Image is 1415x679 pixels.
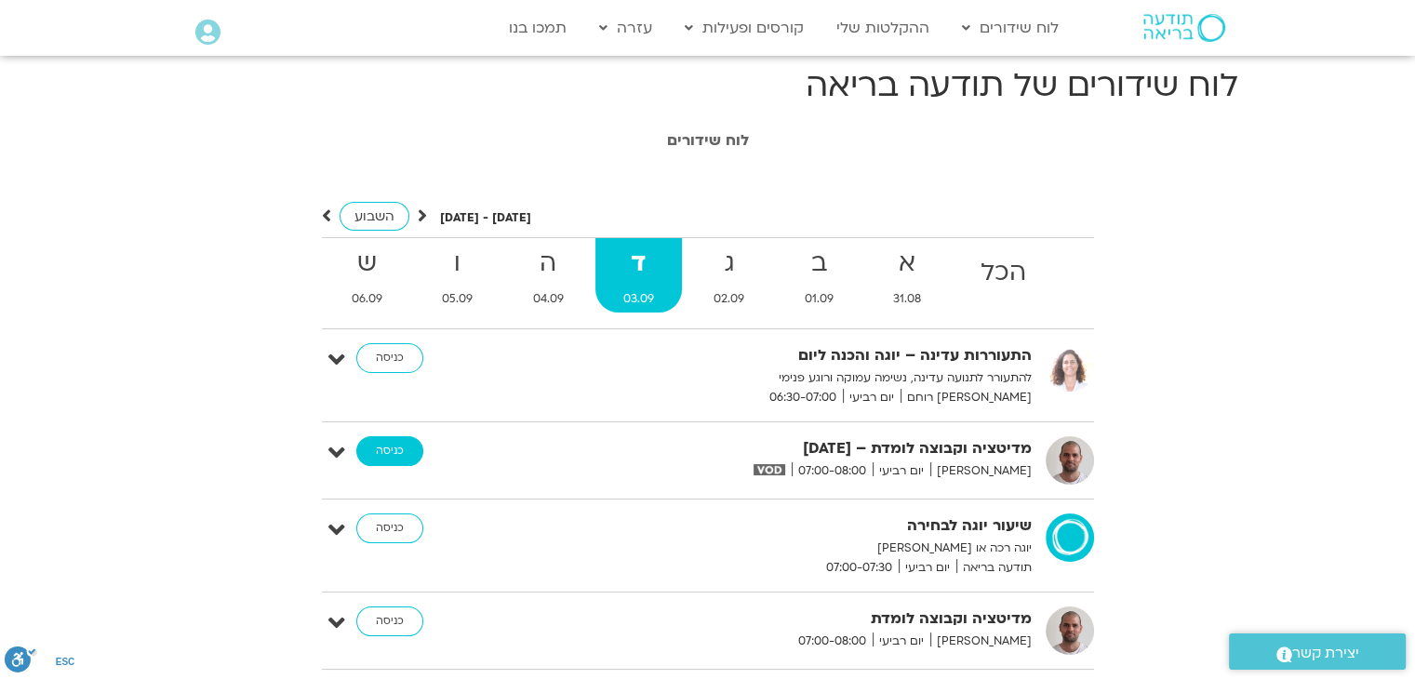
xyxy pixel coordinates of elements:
strong: ג [686,243,772,285]
a: ה04.09 [504,238,591,313]
p: [DATE] - [DATE] [440,208,531,228]
a: כניסה [356,436,423,466]
strong: שיעור יוגה לבחירה [576,513,1032,539]
span: 06:30-07:00 [763,388,843,407]
span: 06.09 [324,289,410,309]
h1: לוח שידורים של תודעה בריאה [178,63,1238,108]
span: 02.09 [686,289,772,309]
a: ב01.09 [776,238,861,313]
span: 05.09 [414,289,501,309]
a: השבוע [340,202,409,231]
a: ו05.09 [414,238,501,313]
span: יום רביעי [899,558,956,578]
span: 01.09 [776,289,861,309]
strong: התעוררות עדינה – יוגה והכנה ליום [576,343,1032,368]
strong: מדיטציה וקבוצה לומדת – [DATE] [576,436,1032,461]
a: יצירת קשר [1229,633,1406,670]
img: תודעה בריאה [1143,14,1225,42]
span: תודעה בריאה [956,558,1032,578]
span: 07:00-08:00 [792,461,873,481]
span: השבוע [354,207,394,225]
p: יוגה רכה או [PERSON_NAME] [576,539,1032,558]
a: הכל [953,238,1054,313]
strong: ש [324,243,410,285]
span: יום רביעי [873,632,930,651]
a: כניסה [356,513,423,543]
a: ד03.09 [595,238,682,313]
a: תמכו בנו [500,10,576,46]
p: להתעורר לתנועה עדינה, נשימה עמוקה ורוגע פנימי [576,368,1032,388]
a: קורסים ופעילות [675,10,813,46]
span: יצירת קשר [1292,641,1359,666]
span: [PERSON_NAME] [930,632,1032,651]
span: 31.08 [865,289,949,309]
span: [PERSON_NAME] רוחם [901,388,1032,407]
strong: מדיטציה וקבוצה לומדת [576,606,1032,632]
a: א31.08 [865,238,949,313]
span: 04.09 [504,289,591,309]
strong: א [865,243,949,285]
a: ההקלטות שלי [827,10,939,46]
span: יום רביעי [843,388,901,407]
a: ג02.09 [686,238,772,313]
strong: הכל [953,252,1054,294]
h1: לוח שידורים [187,132,1229,149]
span: 03.09 [595,289,682,309]
strong: ה [504,243,591,285]
a: כניסה [356,343,423,373]
span: 07:00-08:00 [792,632,873,651]
span: [PERSON_NAME] [930,461,1032,481]
span: יום רביעי [873,461,930,481]
a: ש06.09 [324,238,410,313]
span: 07:00-07:30 [820,558,899,578]
strong: ב [776,243,861,285]
a: לוח שידורים [953,10,1068,46]
strong: ו [414,243,501,285]
a: עזרה [590,10,661,46]
a: כניסה [356,606,423,636]
img: vodicon [754,464,784,475]
strong: ד [595,243,682,285]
